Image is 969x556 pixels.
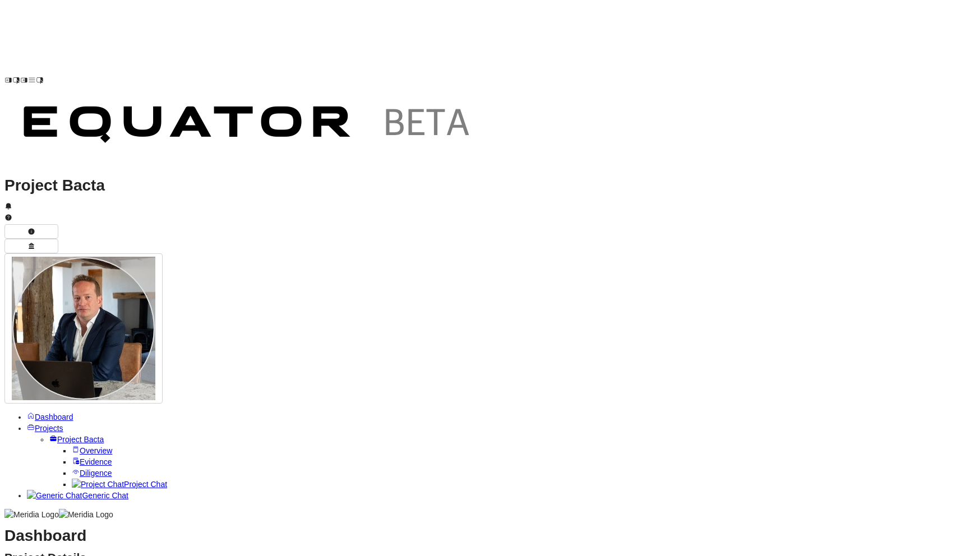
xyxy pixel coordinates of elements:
[27,424,63,433] a: Projects
[27,413,73,421] a: Dashboard
[72,457,112,466] a: Evidence
[27,490,82,501] img: Generic Chat
[49,435,104,444] a: Project Bacta
[35,424,63,433] span: Projects
[80,457,112,466] span: Evidence
[82,491,128,500] span: Generic Chat
[59,509,113,520] img: Meridia Logo
[124,480,167,489] span: Project Chat
[72,480,167,489] a: Project ChatProject Chat
[80,469,112,478] span: Diligence
[4,530,965,541] h1: Dashboard
[80,446,112,455] span: Overview
[72,446,112,455] a: Overview
[4,180,965,191] h1: Project Bacta
[44,4,532,84] img: Customer Logo
[4,509,59,520] img: Meridia Logo
[72,469,112,478] a: Diligence
[4,87,492,166] img: Customer Logo
[72,479,124,490] img: Project Chat
[35,413,73,421] span: Dashboard
[57,435,104,444] span: Project Bacta
[12,257,155,400] img: Profile Icon
[27,491,128,500] a: Generic ChatGeneric Chat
